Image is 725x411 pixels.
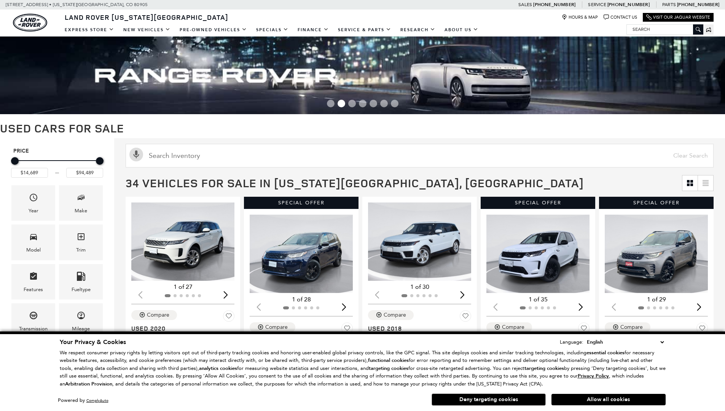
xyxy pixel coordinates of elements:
[76,246,86,254] div: Trim
[368,357,409,364] strong: functional cookies
[348,100,356,107] span: Go to slide 3
[391,100,398,107] span: Go to slide 7
[6,2,148,7] a: [STREET_ADDRESS] • [US_STATE][GEOGRAPHIC_DATA], CO 80905
[65,13,228,22] span: Land Rover [US_STATE][GEOGRAPHIC_DATA]
[481,197,595,209] div: Special Offer
[11,168,48,178] input: Minimum
[605,215,709,293] div: 1 / 2
[59,303,103,339] div: MileageMileage
[368,202,472,281] div: 1 / 2
[131,325,229,332] span: Used 2020
[518,2,532,7] span: Sales
[86,398,108,403] a: ComplyAuto
[59,185,103,221] div: MakeMake
[13,148,101,155] h5: Price
[486,215,591,293] div: 1 / 2
[60,349,666,388] p: We respect consumer privacy rights by letting visitors opt out of third-party tracking cookies an...
[250,215,354,293] div: 1 / 2
[604,14,637,20] a: Contact Us
[250,295,353,304] div: 1 of 28
[26,246,41,254] div: Model
[250,322,295,332] button: Compare Vehicle
[368,325,465,332] span: Used 2018
[585,338,666,346] select: Language Select
[58,398,108,403] div: Powered by
[578,373,609,379] a: Privacy Policy
[29,191,38,207] span: Year
[677,2,719,8] a: [PHONE_NUMBER]
[380,100,388,107] span: Go to slide 6
[131,202,236,281] img: 2020 Land Rover Range Rover Evoque S 1
[460,310,471,325] button: Save Vehicle
[131,202,236,281] div: 1 / 2
[11,264,55,299] div: FeaturesFeatures
[578,322,590,337] button: Save Vehicle
[551,394,666,405] button: Allow all cookies
[578,373,609,379] u: Privacy Policy
[119,23,175,37] a: New Vehicles
[199,365,237,372] strong: analytics cookies
[175,23,252,37] a: Pre-Owned Vehicles
[131,283,234,291] div: 1 of 27
[59,264,103,299] div: FueltypeFueltype
[244,197,359,209] div: Special Offer
[76,191,86,207] span: Make
[694,299,704,315] div: Next slide
[502,324,524,331] div: Compare
[369,365,408,372] strong: targeting cookies
[11,157,19,165] div: Minimum Price
[486,215,591,293] img: 2024 Land Rover Discovery Sport S 1
[96,157,104,165] div: Maximum Price
[662,2,676,7] span: Parts
[13,14,47,32] img: Land Rover
[457,287,467,303] div: Next slide
[524,365,564,372] strong: targeting cookies
[19,325,48,333] div: Transmission
[620,324,643,331] div: Compare
[575,299,586,315] div: Next slide
[126,144,714,167] input: Search Inventory
[11,185,55,221] div: YearYear
[486,295,590,304] div: 1 of 35
[605,295,708,304] div: 1 of 29
[76,230,86,246] span: Trim
[333,23,396,37] a: Service & Parts
[60,23,119,37] a: EXPRESS STORE
[368,283,471,291] div: 1 of 30
[147,312,169,319] div: Compare
[11,155,103,178] div: Price
[440,23,483,37] a: About Us
[59,225,103,260] div: TrimTrim
[646,14,710,20] a: Visit Our Jaguar Website
[384,312,406,319] div: Compare
[368,325,471,340] a: Used 2018Range Rover Sport HSE
[368,310,414,320] button: Compare Vehicle
[696,322,708,337] button: Save Vehicle
[13,14,47,32] a: land-rover
[432,393,546,406] button: Deny targeting cookies
[327,100,335,107] span: Go to slide 1
[131,310,177,320] button: Compare Vehicle
[560,339,583,344] div: Language:
[368,202,472,281] img: 2018 Land Rover Range Rover Sport HSE 1
[486,322,532,332] button: Compare Vehicle
[76,309,86,325] span: Mileage
[605,322,650,332] button: Compare Vehicle
[29,230,38,246] span: Model
[370,100,377,107] span: Go to slide 5
[131,325,234,340] a: Used 2020Range Rover Evoque S
[29,207,38,215] div: Year
[338,100,345,107] span: Go to slide 2
[599,197,714,209] div: Special Offer
[293,23,333,37] a: Finance
[72,325,90,333] div: Mileage
[65,381,112,387] strong: Arbitration Provision
[60,23,483,37] nav: Main Navigation
[11,303,55,339] div: TransmissionTransmission
[220,287,231,303] div: Next slide
[75,207,87,215] div: Make
[126,175,584,191] span: 34 Vehicles for Sale in [US_STATE][GEOGRAPHIC_DATA], [GEOGRAPHIC_DATA]
[588,2,606,7] span: Service
[607,2,650,8] a: [PHONE_NUMBER]
[265,324,288,331] div: Compare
